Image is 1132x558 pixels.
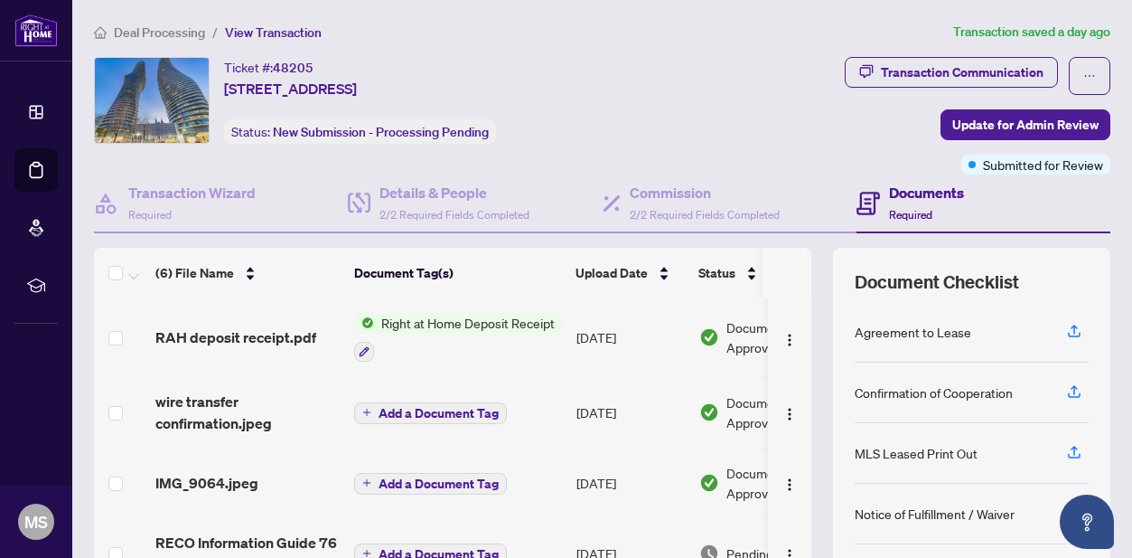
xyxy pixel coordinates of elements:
[14,14,58,47] img: logo
[273,60,313,76] span: 48205
[212,22,218,43] li: /
[155,472,258,494] span: IMG_9064.jpeg
[881,58,1043,87] div: Transaction Communication
[379,478,499,490] span: Add a Document Tag
[699,473,719,493] img: Document Status
[569,298,692,376] td: [DATE]
[575,263,648,283] span: Upload Date
[983,155,1103,175] span: Submitted for Review
[155,263,234,283] span: (6) File Name
[273,124,489,140] span: New Submission - Processing Pending
[726,392,838,432] span: Document Approved
[155,391,340,434] span: wire transfer confirmation.jpeg
[128,208,172,222] span: Required
[379,407,499,420] span: Add a Document Tag
[362,549,371,558] span: plus
[354,473,507,495] button: Add a Document Tag
[354,471,507,495] button: Add a Document Tag
[354,313,562,362] button: Status IconRight at Home Deposit Receipt
[775,323,804,352] button: Logo
[952,110,1099,139] span: Update for Admin Review
[225,24,322,41] span: View Transaction
[354,402,507,424] button: Add a Document Tag
[845,57,1058,88] button: Transaction Communication
[782,407,797,421] img: Logo
[224,57,313,78] div: Ticket #:
[148,248,347,298] th: (6) File Name
[362,408,371,417] span: plus
[953,22,1110,43] article: Transaction saved a day ago
[698,263,735,283] span: Status
[24,509,48,534] span: MS
[155,326,316,348] span: RAH deposit receipt.pdf
[224,119,496,144] div: Status:
[699,327,719,347] img: Document Status
[630,208,780,222] span: 2/2 Required Fields Completed
[94,26,107,39] span: home
[699,402,719,422] img: Document Status
[379,208,529,222] span: 2/2 Required Fields Completed
[1083,70,1096,82] span: ellipsis
[128,182,256,203] h4: Transaction Wizard
[782,478,797,492] img: Logo
[95,58,209,143] img: IMG-W12321395_1.jpg
[855,443,978,463] div: MLS Leased Print Out
[889,208,932,222] span: Required
[889,182,964,203] h4: Documents
[855,383,1013,402] div: Confirmation of Cooperation
[224,78,357,99] span: [STREET_ADDRESS]
[568,248,691,298] th: Upload Date
[775,398,804,427] button: Logo
[855,322,971,342] div: Agreement to Lease
[354,401,507,424] button: Add a Document Tag
[347,248,568,298] th: Document Tag(s)
[354,313,374,333] img: Status Icon
[940,109,1110,140] button: Update for Admin Review
[1060,495,1114,549] button: Open asap
[569,376,692,449] td: [DATE]
[726,463,838,503] span: Document Approved
[691,248,845,298] th: Status
[630,182,780,203] h4: Commission
[569,449,692,517] td: [DATE]
[775,468,804,497] button: Logo
[855,270,1019,295] span: Document Checklist
[726,317,838,357] span: Document Approved
[362,478,371,487] span: plus
[114,24,205,41] span: Deal Processing
[855,504,1015,524] div: Notice of Fulfillment / Waiver
[782,333,797,347] img: Logo
[379,182,529,203] h4: Details & People
[374,313,562,333] span: Right at Home Deposit Receipt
